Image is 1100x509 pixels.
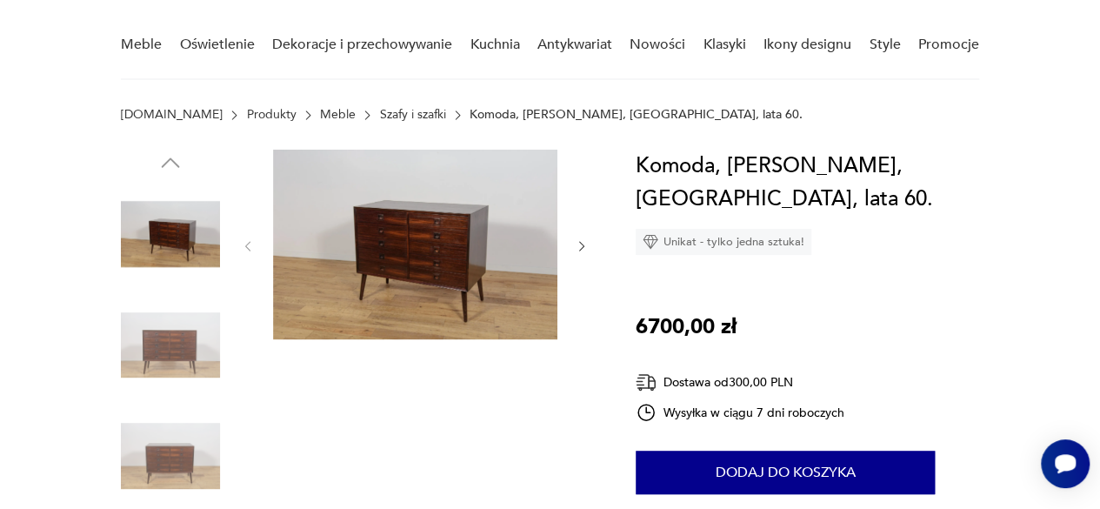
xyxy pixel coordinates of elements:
a: Oświetlenie [180,11,255,78]
h1: Komoda, [PERSON_NAME], [GEOGRAPHIC_DATA], lata 60. [636,150,979,216]
a: Dekoracje i przechowywanie [272,11,452,78]
img: Zdjęcie produktu Komoda, Brouer Mobelfabrik, Dania, lata 60. [121,296,220,395]
a: Antykwariat [537,11,612,78]
a: Style [869,11,900,78]
div: Unikat - tylko jedna sztuka! [636,229,811,255]
iframe: Smartsupp widget button [1041,439,1090,488]
a: Promocje [918,11,979,78]
a: Nowości [630,11,685,78]
img: Zdjęcie produktu Komoda, Brouer Mobelfabrik, Dania, lata 60. [121,406,220,506]
a: Szafy i szafki [380,108,446,122]
p: Komoda, [PERSON_NAME], [GEOGRAPHIC_DATA], lata 60. [470,108,803,122]
a: Ikony designu [763,11,851,78]
a: Kuchnia [470,11,519,78]
img: Ikona diamentu [643,234,658,250]
a: Meble [121,11,162,78]
a: Klasyki [703,11,746,78]
a: [DOMAIN_NAME] [121,108,223,122]
img: Ikona dostawy [636,372,657,393]
p: 6700,00 zł [636,311,737,344]
img: Zdjęcie produktu Komoda, Brouer Mobelfabrik, Dania, lata 60. [273,150,557,339]
a: Produkty [247,108,297,122]
div: Wysyłka w ciągu 7 dni roboczych [636,402,844,423]
button: Dodaj do koszyka [636,451,935,494]
div: Dostawa od 300,00 PLN [636,372,844,393]
img: Zdjęcie produktu Komoda, Brouer Mobelfabrik, Dania, lata 60. [121,184,220,284]
a: Meble [320,108,356,122]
